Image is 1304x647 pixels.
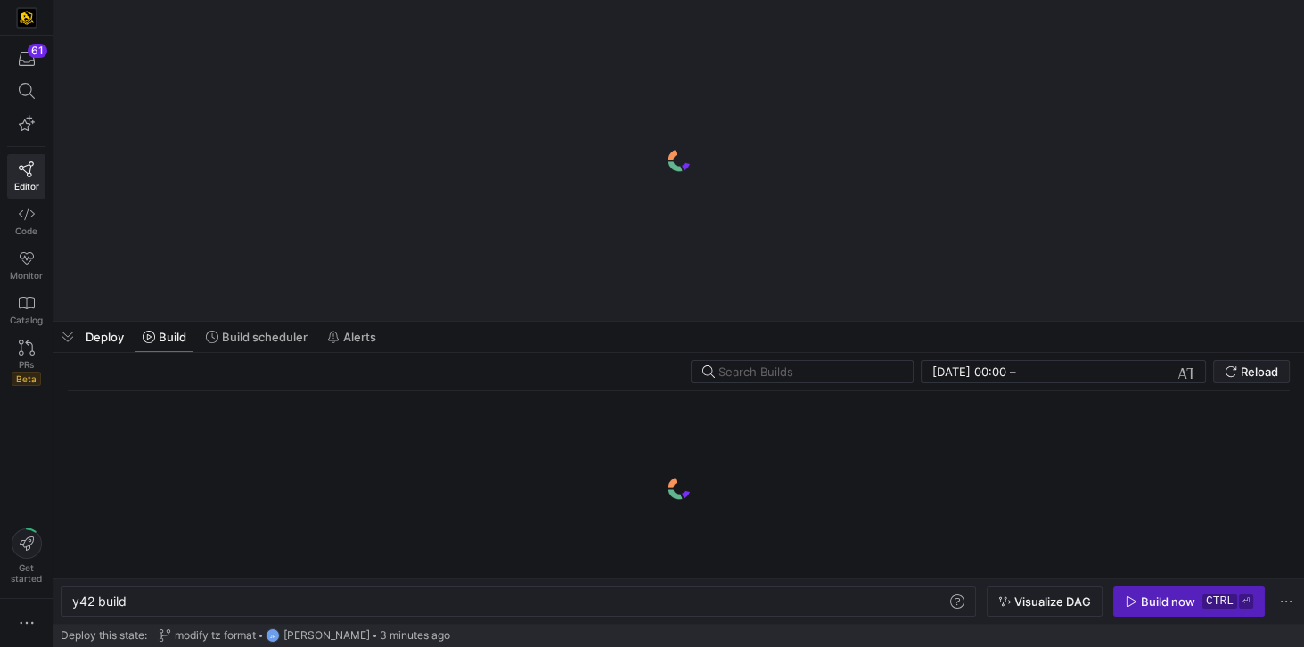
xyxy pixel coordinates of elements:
[932,364,1006,379] input: Start datetime
[154,624,455,647] button: modify tz formatJR[PERSON_NAME]3 minutes ago
[319,322,384,352] button: Alerts
[7,521,45,591] button: Getstarted
[987,586,1103,617] button: Visualize DAG
[222,330,308,344] span: Build scheduler
[14,181,39,192] span: Editor
[86,330,124,344] span: Deploy
[380,629,450,642] span: 3 minutes ago
[266,628,280,643] div: JR
[175,629,256,642] span: modify tz format
[718,364,898,379] input: Search Builds
[1010,364,1016,379] span: –
[12,372,41,386] span: Beta
[666,475,693,502] img: logo.gif
[10,315,43,325] span: Catalog
[135,322,194,352] button: Build
[1202,594,1237,609] kbd: ctrl
[19,359,34,370] span: PRs
[61,629,147,642] span: Deploy this state:
[7,332,45,393] a: PRsBeta
[18,9,36,27] img: https://storage.googleapis.com/y42-prod-data-exchange/images/uAsz27BndGEK0hZWDFeOjoxA7jCwgK9jE472...
[7,243,45,288] a: Monitor
[7,154,45,199] a: Editor
[7,3,45,33] a: https://storage.googleapis.com/y42-prod-data-exchange/images/uAsz27BndGEK0hZWDFeOjoxA7jCwgK9jE472...
[11,562,42,584] span: Get started
[72,594,127,609] span: y42 build
[7,199,45,243] a: Code
[10,270,43,281] span: Monitor
[1113,586,1265,617] button: Build nowctrl⏎
[666,147,693,174] img: logo.gif
[1014,594,1091,609] span: Visualize DAG
[343,330,376,344] span: Alerts
[1213,360,1290,383] button: Reload
[159,330,186,344] span: Build
[15,225,37,236] span: Code
[283,629,370,642] span: [PERSON_NAME]
[28,44,47,58] div: 61
[7,43,45,75] button: 61
[198,322,316,352] button: Build scheduler
[1239,594,1253,609] kbd: ⏎
[1141,594,1195,609] div: Build now
[1020,364,1136,379] input: End datetime
[7,288,45,332] a: Catalog
[1241,364,1278,379] span: Reload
